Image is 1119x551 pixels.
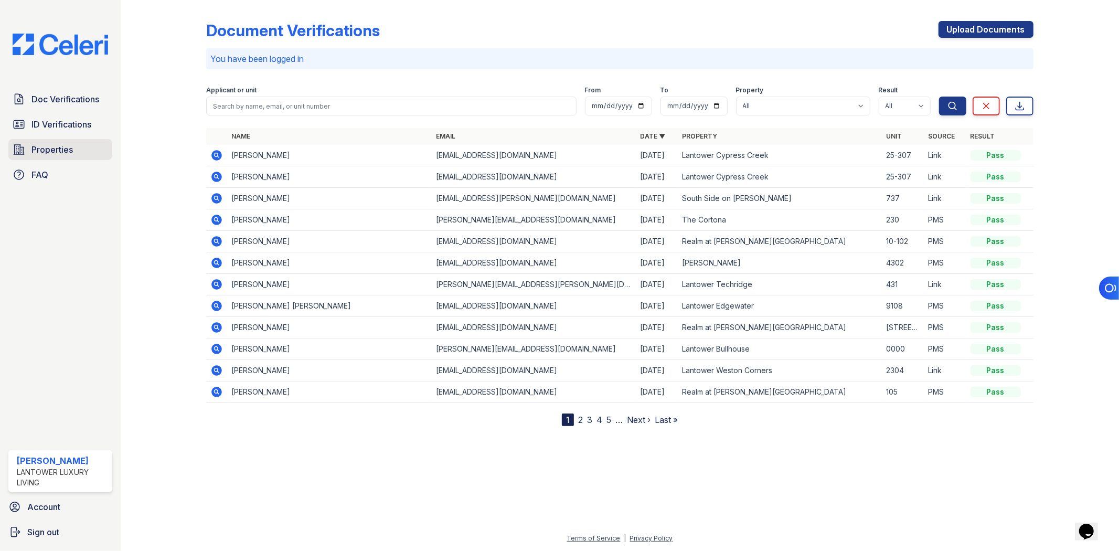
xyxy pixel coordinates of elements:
td: PMS [924,338,966,360]
td: Link [924,360,966,382]
span: Account [27,501,60,513]
div: Pass [971,301,1021,311]
td: [PERSON_NAME] [227,382,431,403]
td: [PERSON_NAME] [227,317,431,338]
iframe: chat widget [1075,509,1109,541]
td: 4302 [882,252,924,274]
td: Realm at [PERSON_NAME][GEOGRAPHIC_DATA] [678,317,882,338]
td: [EMAIL_ADDRESS][DOMAIN_NAME] [432,295,636,317]
div: | [624,534,626,542]
td: The Cortona [678,209,882,231]
td: [EMAIL_ADDRESS][PERSON_NAME][DOMAIN_NAME] [432,188,636,209]
a: ID Verifications [8,114,112,135]
td: Lantower Techridge [678,274,882,295]
span: ID Verifications [31,118,91,131]
span: Sign out [27,526,59,538]
div: Pass [971,322,1021,333]
td: Lantower Edgewater [678,295,882,317]
td: Realm at [PERSON_NAME][GEOGRAPHIC_DATA] [678,231,882,252]
a: Privacy Policy [630,534,673,542]
td: Realm at [PERSON_NAME][GEOGRAPHIC_DATA] [678,382,882,403]
td: South Side on [PERSON_NAME] [678,188,882,209]
a: 4 [596,415,602,425]
td: Lantower Weston Corners [678,360,882,382]
div: Pass [971,387,1021,397]
p: You have been logged in [210,52,1029,65]
td: 230 [882,209,924,231]
a: Name [231,132,250,140]
td: [PERSON_NAME] [227,231,431,252]
img: CE_Logo_Blue-a8612792a0a2168367f1c8372b55b34899dd931a85d93a1a3d3e32e68fde9ad4.png [4,34,116,55]
td: [PERSON_NAME] [227,145,431,166]
td: Lantower Bullhouse [678,338,882,360]
span: Properties [31,143,73,156]
td: [DATE] [636,145,678,166]
a: Email [436,132,455,140]
a: Next › [627,415,651,425]
a: 3 [587,415,592,425]
td: [EMAIL_ADDRESS][DOMAIN_NAME] [432,166,636,188]
td: 25-307 [882,145,924,166]
td: [DATE] [636,317,678,338]
td: [EMAIL_ADDRESS][DOMAIN_NAME] [432,252,636,274]
td: [PERSON_NAME] [227,252,431,274]
td: [PERSON_NAME] [227,209,431,231]
label: To [660,86,669,94]
td: [DATE] [636,382,678,403]
td: [EMAIL_ADDRESS][DOMAIN_NAME] [432,382,636,403]
td: [DATE] [636,188,678,209]
div: Pass [971,344,1021,354]
td: [PERSON_NAME] [678,252,882,274]
a: Terms of Service [567,534,621,542]
td: Lantower Cypress Creek [678,166,882,188]
a: FAQ [8,164,112,185]
td: [STREET_ADDRESS] [882,317,924,338]
div: 1 [562,414,574,426]
td: [DATE] [636,274,678,295]
label: Result [879,86,898,94]
td: [EMAIL_ADDRESS][DOMAIN_NAME] [432,317,636,338]
a: Sign out [4,522,116,543]
td: PMS [924,252,966,274]
div: [PERSON_NAME] [17,454,108,467]
td: [DATE] [636,295,678,317]
td: [DATE] [636,166,678,188]
td: 9108 [882,295,924,317]
td: 10-102 [882,231,924,252]
div: Pass [971,172,1021,182]
td: 25-307 [882,166,924,188]
a: Source [929,132,955,140]
a: 2 [578,415,583,425]
div: Pass [971,193,1021,204]
td: [PERSON_NAME] [227,188,431,209]
a: 5 [606,415,611,425]
td: [PERSON_NAME][EMAIL_ADDRESS][DOMAIN_NAME] [432,338,636,360]
a: Last » [655,415,678,425]
div: Pass [971,365,1021,376]
td: PMS [924,295,966,317]
a: Unit [887,132,902,140]
td: [PERSON_NAME][EMAIL_ADDRESS][PERSON_NAME][DOMAIN_NAME] [432,274,636,295]
div: Pass [971,236,1021,247]
td: [EMAIL_ADDRESS][DOMAIN_NAME] [432,360,636,382]
td: [PERSON_NAME] [227,166,431,188]
td: 0000 [882,338,924,360]
td: 737 [882,188,924,209]
div: Pass [971,215,1021,225]
td: [DATE] [636,338,678,360]
td: PMS [924,382,966,403]
td: Link [924,274,966,295]
td: [EMAIL_ADDRESS][DOMAIN_NAME] [432,231,636,252]
a: Doc Verifications [8,89,112,110]
a: Properties [8,139,112,160]
a: Account [4,496,116,517]
td: [PERSON_NAME][EMAIL_ADDRESS][DOMAIN_NAME] [432,209,636,231]
div: Lantower Luxury Living [17,467,108,488]
input: Search by name, email, or unit number [206,97,576,115]
div: Pass [971,150,1021,161]
td: PMS [924,209,966,231]
td: Link [924,188,966,209]
a: Date ▼ [640,132,665,140]
td: Link [924,145,966,166]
